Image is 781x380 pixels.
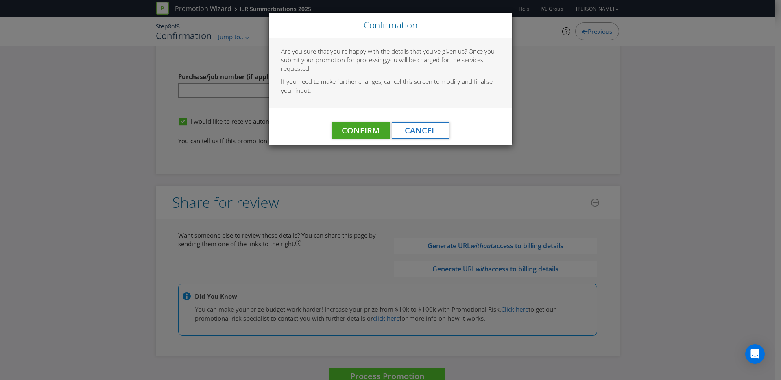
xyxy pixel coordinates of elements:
[745,344,765,364] div: Open Intercom Messenger
[269,13,512,38] div: Close
[405,125,436,136] span: Cancel
[281,56,483,72] span: you will be charged for the services requested
[342,125,380,136] span: Confirm
[392,122,449,139] button: Cancel
[281,77,500,95] p: If you need to make further changes, cancel this screen to modify and finalise your input.
[309,64,311,72] span: .
[281,47,495,64] span: Are you sure that you're happy with the details that you've given us? Once you submit your promot...
[364,19,417,31] span: Confirmation
[332,122,390,139] button: Confirm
